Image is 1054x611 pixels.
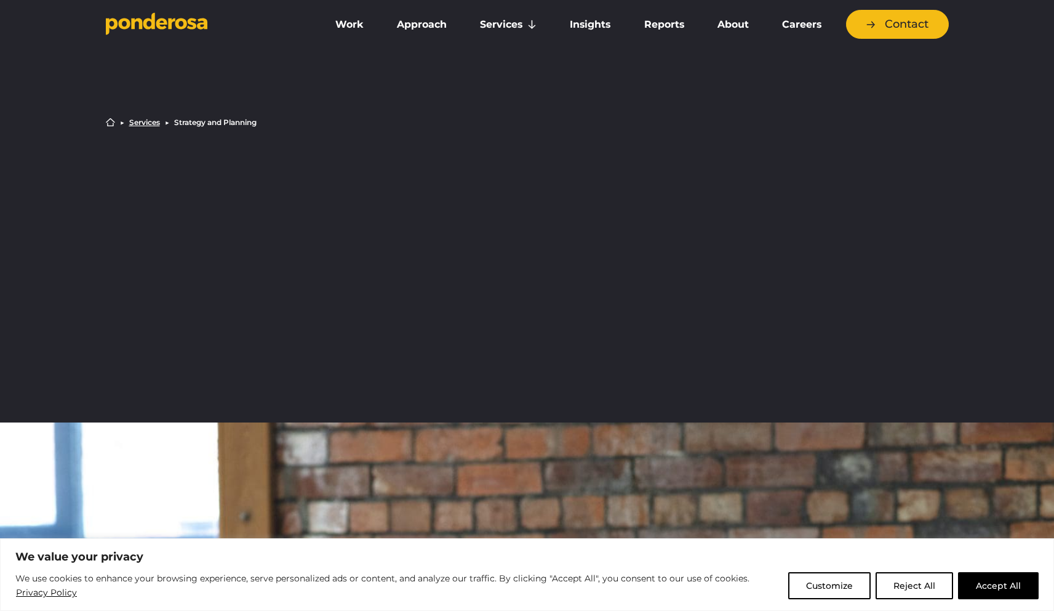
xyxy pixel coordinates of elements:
p: We use cookies to enhance your browsing experience, serve personalized ads or content, and analyz... [15,572,779,601]
a: Go to homepage [106,12,303,37]
li: Strategy and Planning [174,119,257,126]
a: Approach [383,12,461,38]
a: Services [129,119,160,126]
button: Customize [788,572,871,599]
button: Accept All [958,572,1039,599]
a: About [703,12,763,38]
a: Work [321,12,378,38]
button: Reject All [876,572,953,599]
a: Careers [768,12,836,38]
p: We value your privacy [15,549,1039,564]
li: ▶︎ [120,119,124,126]
a: Services [466,12,551,38]
a: Privacy Policy [15,585,78,600]
a: Contact [846,10,949,39]
a: Home [106,118,115,127]
a: Reports [630,12,698,38]
a: Insights [556,12,625,38]
li: ▶︎ [165,119,169,126]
